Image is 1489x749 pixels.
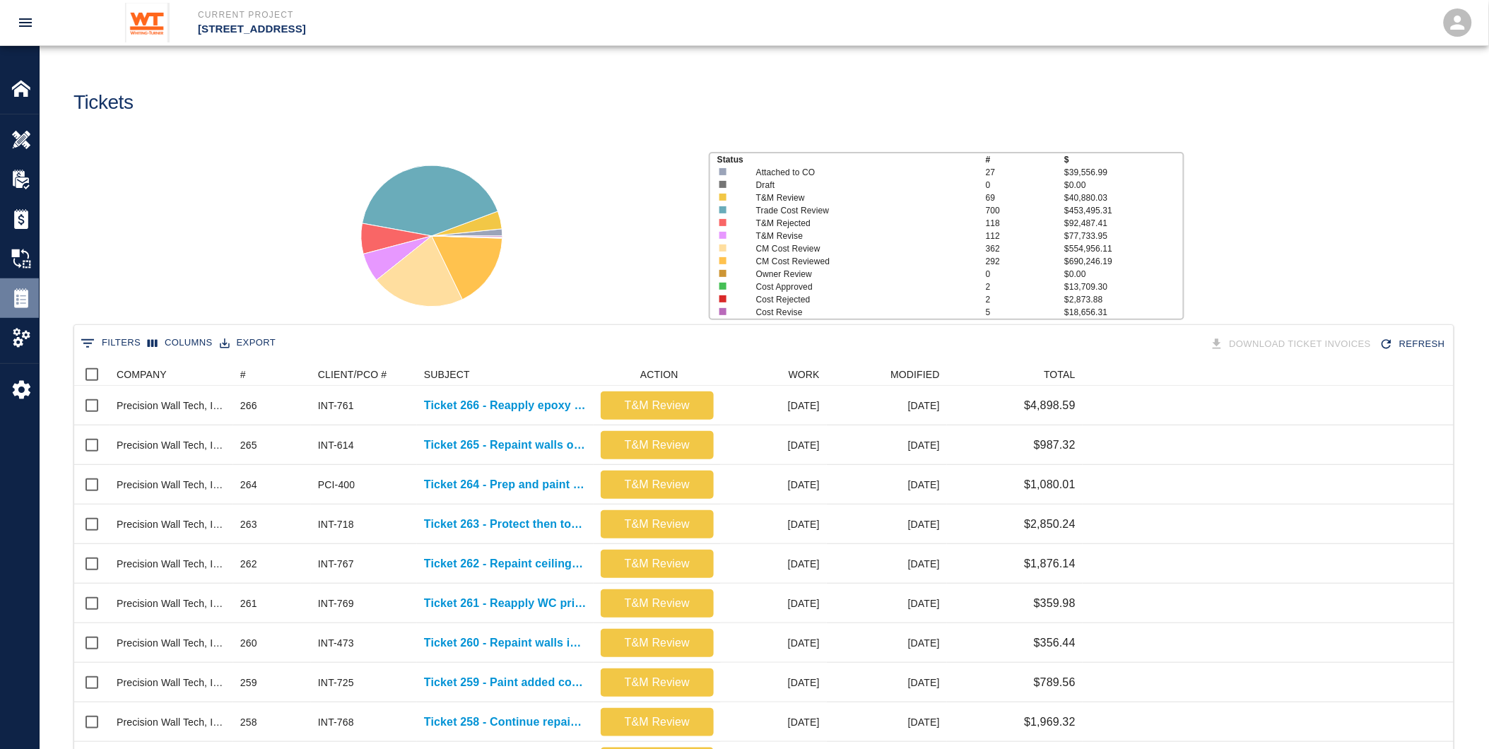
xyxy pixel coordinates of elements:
[1064,153,1182,166] p: $
[1207,332,1377,357] div: Tickets download in groups of 15
[1024,555,1076,572] p: $1,876.14
[721,363,827,386] div: WORK
[986,293,1064,306] p: 2
[110,363,233,386] div: COMPANY
[827,702,947,742] div: [DATE]
[594,363,721,386] div: ACTION
[117,517,226,531] div: Precision Wall Tech, Inc.
[318,715,354,729] div: INT-768
[424,397,587,414] a: Ticket 266 - Reapply epoxy on floor and repaint walls and handraisl
[986,281,1064,293] p: 2
[756,268,963,281] p: Owner Review
[827,386,947,425] div: [DATE]
[721,623,827,663] div: [DATE]
[756,217,963,230] p: T&M Rejected
[986,153,1064,166] p: #
[240,676,257,690] div: 259
[756,191,963,204] p: T&M Review
[1377,332,1451,357] button: Refresh
[144,332,216,354] button: Select columns
[756,179,963,191] p: Draft
[827,544,947,584] div: [DATE]
[117,676,226,690] div: Precision Wall Tech, Inc.
[606,476,708,493] p: T&M Review
[986,204,1064,217] p: 700
[756,293,963,306] p: Cost Rejected
[827,465,947,505] div: [DATE]
[606,555,708,572] p: T&M Review
[1034,595,1076,612] p: $359.98
[424,595,587,612] a: Ticket 261 - Reapply WC primer to walls on 4th and 5th floor
[721,584,827,623] div: [DATE]
[1064,166,1182,179] p: $39,556.99
[1064,281,1182,293] p: $13,709.30
[318,636,354,650] div: INT-473
[756,166,963,179] p: Attached to CO
[198,21,821,37] p: [STREET_ADDRESS]
[216,332,279,354] button: Export
[827,623,947,663] div: [DATE]
[125,3,170,42] img: Whiting-Turner
[827,505,947,544] div: [DATE]
[117,557,226,571] div: Precision Wall Tech, Inc.
[1064,306,1182,319] p: $18,656.31
[789,363,820,386] div: WORK
[1024,476,1076,493] p: $1,080.01
[424,674,587,691] a: Ticket 259 - Paint added conduits in bike storage G109
[8,6,42,40] button: open drawer
[890,363,940,386] div: MODIFIED
[606,674,708,691] p: T&M Review
[233,363,311,386] div: #
[424,635,587,651] a: Ticket 260 - Repaint walls in corridor 4008 and office 4520
[318,517,354,531] div: INT-718
[947,363,1083,386] div: TOTAL
[1044,363,1076,386] div: TOTAL
[318,438,354,452] div: INT-614
[986,191,1064,204] p: 69
[240,517,257,531] div: 263
[721,505,827,544] div: [DATE]
[240,596,257,611] div: 261
[756,230,963,242] p: T&M Revise
[1034,635,1076,651] p: $356.44
[318,676,354,690] div: INT-725
[721,544,827,584] div: [DATE]
[1064,268,1182,281] p: $0.00
[1064,255,1182,268] p: $690,246.19
[827,425,947,465] div: [DATE]
[424,516,587,533] a: Ticket 263 - Protect then touch up exposed ceiling in main lobby 101
[606,516,708,533] p: T&M Review
[424,437,587,454] p: Ticket 265 - Repaint walls on B1 level
[606,635,708,651] p: T&M Review
[827,363,947,386] div: MODIFIED
[756,306,963,319] p: Cost Revise
[318,363,387,386] div: CLIENT/PCO #
[756,281,963,293] p: Cost Approved
[240,636,257,650] div: 260
[606,397,708,414] p: T&M Review
[117,715,226,729] div: Precision Wall Tech, Inc.
[424,555,587,572] p: Ticket 262 - Repaint ceilings, doors, and frames on 1st floor
[1034,437,1076,454] p: $987.32
[240,438,257,452] div: 265
[117,399,226,413] div: Precision Wall Tech, Inc.
[1064,242,1182,255] p: $554,956.11
[311,363,417,386] div: CLIENT/PCO #
[1064,217,1182,230] p: $92,487.41
[606,595,708,612] p: T&M Review
[417,363,594,386] div: SUBJECT
[756,242,963,255] p: CM Cost Review
[424,714,587,731] a: Ticket 258 - Continue repainting walls, doors, and frames on G1 level
[986,242,1064,255] p: 362
[721,465,827,505] div: [DATE]
[986,268,1064,281] p: 0
[986,179,1064,191] p: 0
[717,153,986,166] p: Status
[986,217,1064,230] p: 118
[1418,681,1489,749] iframe: Chat Widget
[827,584,947,623] div: [DATE]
